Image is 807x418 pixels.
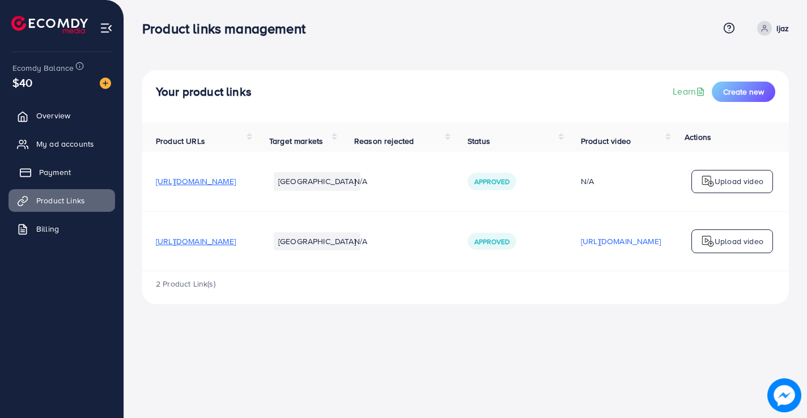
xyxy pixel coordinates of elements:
[701,234,715,248] img: logo
[468,135,490,147] span: Status
[474,177,509,186] span: Approved
[354,236,367,247] span: N/A
[12,74,32,91] span: $40
[474,237,509,246] span: Approved
[269,135,323,147] span: Target markets
[9,161,115,184] a: Payment
[11,16,88,33] img: logo
[156,85,252,99] h4: Your product links
[9,104,115,127] a: Overview
[274,232,360,250] li: [GEOGRAPHIC_DATA]
[142,20,315,37] h3: Product links management
[753,21,789,36] a: Ijaz
[36,195,85,206] span: Product Links
[156,135,205,147] span: Product URLs
[673,85,707,98] a: Learn
[36,223,59,234] span: Billing
[39,167,71,178] span: Payment
[9,217,115,240] a: Billing
[712,82,775,102] button: Create new
[354,135,414,147] span: Reason rejected
[12,62,74,74] span: Ecomdy Balance
[581,135,631,147] span: Product video
[9,189,115,212] a: Product Links
[274,172,360,190] li: [GEOGRAPHIC_DATA]
[701,174,715,188] img: logo
[767,378,801,412] img: image
[156,278,215,289] span: 2 Product Link(s)
[9,133,115,155] a: My ad accounts
[581,176,661,187] div: N/A
[723,86,764,97] span: Create new
[156,236,236,247] span: [URL][DOMAIN_NAME]
[685,131,711,143] span: Actions
[100,78,111,89] img: image
[100,22,113,35] img: menu
[354,176,367,187] span: N/A
[776,22,789,35] p: Ijaz
[581,234,661,248] p: [URL][DOMAIN_NAME]
[156,176,236,187] span: [URL][DOMAIN_NAME]
[36,138,94,150] span: My ad accounts
[715,234,763,248] p: Upload video
[36,110,70,121] span: Overview
[715,174,763,188] p: Upload video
